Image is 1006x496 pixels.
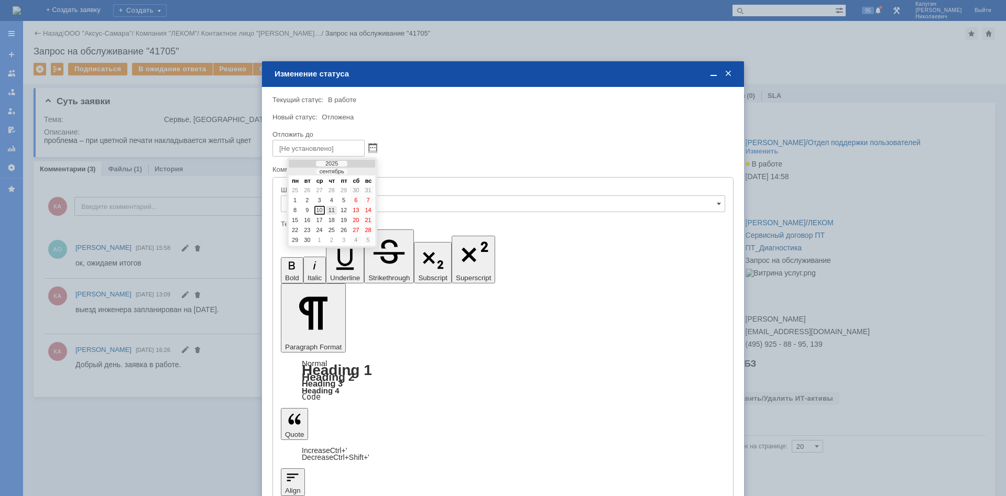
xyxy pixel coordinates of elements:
[363,206,374,215] div: 14
[302,379,343,388] a: Heading 3
[364,229,414,283] button: Strikethrough
[272,165,731,175] div: Комментарий
[414,242,452,284] button: Subscript
[281,257,303,284] button: Bold
[302,386,340,395] a: Heading 4
[302,186,312,195] div: 26
[351,226,361,235] div: 27
[338,186,349,195] div: 29
[285,431,304,438] span: Quote
[302,216,312,225] div: 16
[326,226,337,235] div: 25
[326,196,337,205] div: 4
[338,206,349,215] div: 12
[281,447,725,461] div: Quote
[302,178,313,185] td: вт
[338,226,349,235] div: 26
[285,343,342,351] span: Paragraph Format
[308,274,322,282] span: Italic
[723,69,734,79] span: Закрыть
[326,178,337,185] td: чт
[290,196,300,205] div: 1
[338,178,349,185] td: пт
[326,186,337,195] div: 28
[326,216,337,225] div: 18
[338,236,349,245] div: 3
[363,236,374,245] div: 5
[316,169,347,174] div: сентябрь
[314,196,325,205] div: 3
[368,274,410,282] span: Strikethrough
[290,226,300,235] div: 22
[302,362,372,378] a: Heading 1
[302,446,347,455] a: Increase
[322,113,354,121] span: Отложена
[281,221,723,227] div: Текст
[351,186,361,195] div: 30
[302,392,321,402] a: Code
[303,257,326,283] button: Italic
[272,96,323,104] label: Текущий статус:
[326,236,337,245] div: 2
[302,226,312,235] div: 23
[351,196,361,205] div: 6
[314,178,325,185] td: ср
[285,487,301,494] span: Align
[363,196,374,205] div: 7
[338,216,349,225] div: 19
[290,186,300,195] div: 25
[272,113,318,121] label: Новый статус:
[351,206,361,215] div: 13
[281,186,723,193] div: Шаблон
[290,236,300,245] div: 29
[275,69,734,79] div: Изменение статуса
[314,206,325,215] div: 10
[333,453,369,461] span: Ctrl+Shift+'
[302,371,354,383] a: Heading 2
[338,196,349,205] div: 5
[351,236,361,245] div: 4
[316,161,347,167] div: 2025
[290,206,300,215] div: 8
[272,131,731,138] div: Отложить до
[456,274,491,282] span: Superscript
[281,408,308,439] button: Quote
[302,453,369,461] a: Decrease
[302,236,312,245] div: 30
[314,186,325,195] div: 27
[351,178,362,185] td: сб
[363,186,374,195] div: 31
[272,140,365,157] input: [Не установлено]
[708,69,719,79] span: Свернуть (Ctrl + M)
[281,360,725,401] div: Paragraph Format
[452,236,495,283] button: Superscript
[281,283,346,352] button: Paragraph Format
[418,274,447,282] span: Subscript
[314,216,325,225] div: 17
[290,216,300,225] div: 15
[314,236,325,245] div: 1
[351,216,361,225] div: 20
[328,96,356,104] span: В работе
[302,196,312,205] div: 2
[363,226,374,235] div: 28
[326,206,337,215] div: 11
[326,241,364,283] button: Underline
[302,359,327,368] a: Normal
[290,178,301,185] td: пн
[330,446,347,455] span: Ctrl+'
[363,216,374,225] div: 21
[314,226,325,235] div: 24
[302,206,312,215] div: 9
[363,178,374,185] td: вс
[330,274,360,282] span: Underline
[285,274,299,282] span: Bold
